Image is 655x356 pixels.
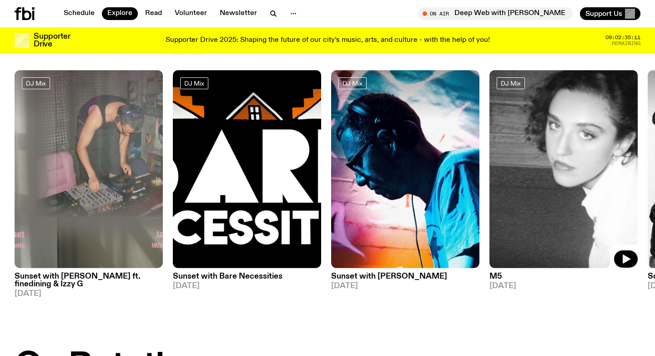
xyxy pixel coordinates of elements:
[605,35,640,40] span: 09:02:35:11
[184,80,204,86] span: DJ Mix
[58,7,100,20] a: Schedule
[15,25,161,60] h2: DJ Mixes
[140,7,167,20] a: Read
[22,77,50,89] a: DJ Mix
[166,36,490,45] p: Supporter Drive 2025: Shaping the future of our city’s music, arts, and culture - with the help o...
[173,273,321,280] h3: Sunset with Bare Necessities
[343,80,363,86] span: DJ Mix
[214,7,262,20] a: Newsletter
[173,268,321,290] a: Sunset with Bare Necessities[DATE]
[331,70,479,268] img: Simon Caldwell stands side on, looking downwards. He has headphones on. Behind him is a brightly ...
[173,70,321,268] img: Bare Necessities
[331,273,479,280] h3: Sunset with [PERSON_NAME]
[585,10,622,18] span: Support Us
[497,77,525,89] a: DJ Mix
[331,268,479,290] a: Sunset with [PERSON_NAME][DATE]
[489,282,638,290] span: [DATE]
[489,70,638,268] img: A black and white photo of Lilly wearing a white blouse and looking up at the camera.
[501,80,521,86] span: DJ Mix
[26,80,46,86] span: DJ Mix
[612,41,640,46] span: Remaining
[15,290,163,298] span: [DATE]
[489,273,638,280] h3: M5
[331,282,479,290] span: [DATE]
[489,268,638,290] a: M5[DATE]
[173,282,321,290] span: [DATE]
[418,7,573,20] button: On AirDeep Web with [PERSON_NAME]
[180,77,208,89] a: DJ Mix
[34,33,70,48] h3: Supporter Drive
[169,7,212,20] a: Volunteer
[338,77,367,89] a: DJ Mix
[15,273,163,288] h3: Sunset with [PERSON_NAME] ft. finedining & Izzy G
[15,268,163,298] a: Sunset with [PERSON_NAME] ft. finedining & Izzy G[DATE]
[580,7,640,20] button: Support Us
[102,7,138,20] a: Explore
